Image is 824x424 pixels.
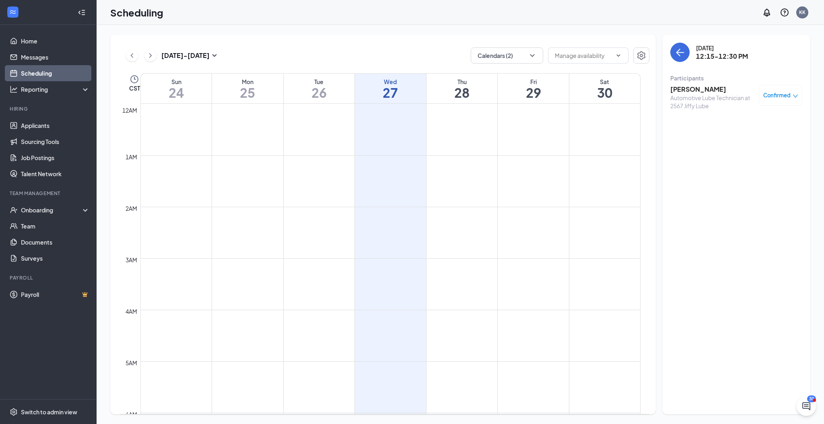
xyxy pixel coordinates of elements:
[10,408,18,416] svg: Settings
[21,218,90,234] a: Team
[128,51,136,60] svg: ChevronLeft
[10,105,88,112] div: Hiring
[696,52,748,61] h3: 12:15-12:30 PM
[670,43,690,62] button: back-button
[355,78,426,86] div: Wed
[696,44,748,52] div: [DATE]
[675,47,685,57] svg: ArrowLeft
[569,86,640,99] h1: 30
[355,86,426,99] h1: 27
[21,234,90,250] a: Documents
[670,85,755,94] h3: [PERSON_NAME]
[21,49,90,65] a: Messages
[498,78,569,86] div: Fri
[355,74,426,103] a: August 27, 2025
[21,65,90,81] a: Scheduling
[21,408,77,416] div: Switch to admin view
[21,134,90,150] a: Sourcing Tools
[670,74,802,82] div: Participants
[633,47,649,64] button: Settings
[124,255,139,264] div: 3am
[21,250,90,266] a: Surveys
[797,397,816,416] iframe: Intercom live chat
[121,106,139,115] div: 12am
[78,8,86,16] svg: Collapse
[10,274,88,281] div: Payroll
[426,74,498,103] a: August 28, 2025
[637,51,646,60] svg: Settings
[129,84,140,92] span: CST
[124,410,139,419] div: 6am
[21,117,90,134] a: Applicants
[471,47,543,64] button: Calendars (2)ChevronDown
[21,206,83,214] div: Onboarding
[569,78,640,86] div: Sat
[615,52,622,59] svg: ChevronDown
[124,307,139,316] div: 4am
[110,6,163,19] h1: Scheduling
[21,85,90,93] div: Reporting
[10,85,18,93] svg: Analysis
[21,286,90,303] a: PayrollCrown
[763,91,791,99] span: Confirmed
[10,206,18,214] svg: UserCheck
[793,93,798,99] span: down
[807,395,816,402] div: 30
[10,190,88,197] div: Team Management
[212,74,283,103] a: August 25, 2025
[528,51,536,60] svg: ChevronDown
[124,152,139,161] div: 1am
[130,74,139,84] svg: Clock
[426,78,498,86] div: Thu
[498,86,569,99] h1: 29
[146,51,154,60] svg: ChevronRight
[124,204,139,213] div: 2am
[161,51,210,60] h3: [DATE] - [DATE]
[762,8,772,17] svg: Notifications
[780,8,789,17] svg: QuestionInfo
[21,150,90,166] a: Job Postings
[426,86,498,99] h1: 28
[569,74,640,103] a: August 30, 2025
[498,74,569,103] a: August 29, 2025
[284,74,355,103] a: August 26, 2025
[21,166,90,182] a: Talent Network
[210,51,219,60] svg: SmallChevronDown
[141,78,212,86] div: Sun
[141,74,212,103] a: August 24, 2025
[799,9,805,16] div: KK
[21,33,90,49] a: Home
[144,49,157,62] button: ChevronRight
[9,8,17,16] svg: WorkstreamLogo
[284,78,355,86] div: Tue
[141,86,212,99] h1: 24
[670,94,755,110] div: Automotive Lube Technician at 2567 Jiffy Lube
[555,51,612,60] input: Manage availability
[284,86,355,99] h1: 26
[212,86,283,99] h1: 25
[126,49,138,62] button: ChevronLeft
[212,78,283,86] div: Mon
[124,358,139,367] div: 5am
